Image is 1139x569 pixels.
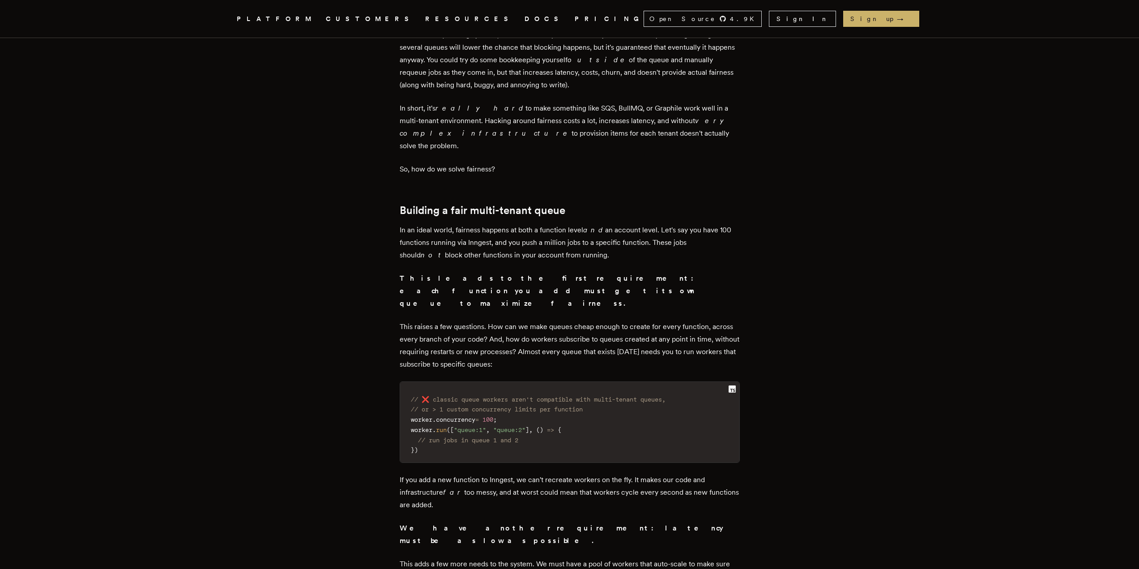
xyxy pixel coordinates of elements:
span: => [547,426,554,433]
span: ( [447,426,450,433]
p: This raises a few questions. How can we make queues cheap enough to create for every function, ac... [400,321,740,371]
span: worker [411,416,432,423]
em: outside [567,56,629,64]
span: ) [414,446,418,453]
span: { [558,426,561,433]
span: } [411,446,414,453]
strong: This leads to the first requirement: each function you add must get its own queue to maximize fai... [400,274,699,308]
span: ] [525,426,529,433]
span: run [436,426,447,433]
p: With classic queueing systems, this is almost impossible to easily solve. Randomly sharding among... [400,29,740,91]
span: // or > 1 custom concurrency limits per function [411,406,583,413]
span: . [432,426,436,433]
em: not [421,251,445,259]
span: = [475,416,479,423]
span: 100 [482,416,493,423]
a: PRICING [575,13,644,25]
span: concurrency [436,416,475,423]
em: very complex infrastructure [400,116,730,137]
span: ( [536,426,540,433]
p: So, how do we solve fairness? [400,163,740,175]
a: CUSTOMERS [326,13,414,25]
strong: We have another requirement: latency must be as low as possible. [400,524,723,545]
span: // ❌ classic queue workers aren't compatible with multi-tenant queues, [411,396,665,403]
em: and [583,226,605,234]
em: really hard [435,104,525,112]
h2: Building a fair multi-tenant queue [400,204,740,217]
span: "queue:1" [454,426,486,433]
p: In short, it's to make something like SQS, BullMQ, or Graphile work well in a multi-tenant enviro... [400,102,740,152]
button: RESOURCES [425,13,514,25]
span: Open Source [649,14,716,23]
a: Sign In [769,11,836,27]
span: worker [411,426,432,433]
span: . [432,416,436,423]
span: , [529,426,533,433]
p: If you add a new function to Inngest, we can't recreate workers on the fly. It makes our code and... [400,474,740,511]
span: , [486,426,490,433]
span: // run jobs in queue 1 and 2 [418,436,518,444]
span: → [897,14,912,23]
em: far [443,488,464,496]
span: "queue:2" [493,426,525,433]
span: [ [450,426,454,433]
span: ; [493,416,497,423]
a: Sign up [843,11,919,27]
a: DOCS [525,13,564,25]
p: In an ideal world, fairness happens at both a function level an account level. Let's say you have... [400,224,740,261]
span: ) [540,426,543,433]
span: 4.9 K [730,14,759,23]
button: PLATFORM [237,13,315,25]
